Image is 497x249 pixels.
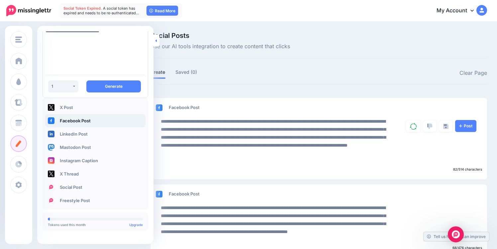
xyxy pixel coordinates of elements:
[48,131,54,137] img: linkedin-square.png
[15,37,22,43] img: menu.png
[45,194,146,207] a: Freestyle Post
[45,127,146,141] a: LinkedIn Post
[48,144,54,151] img: mastodon-square.png
[175,68,197,76] a: Saved (0)
[169,105,200,110] span: Facebook Post
[169,191,200,196] span: Facebook Post
[448,226,464,242] div: Open Intercom Messenger
[45,141,146,154] a: Mastodon Post
[150,68,165,76] a: Create
[459,69,487,77] a: Clear Page
[443,124,448,129] img: save.png
[147,6,178,16] a: Read More
[63,6,139,15] span: A social token has expired and needs to be re-authenticated…
[48,117,54,124] img: facebook-square.png
[48,104,54,111] img: twitter-square.png
[410,123,417,130] img: sync-green.png
[129,223,143,227] a: Upgrade
[48,223,143,226] p: Tokens used this month
[156,191,162,197] img: facebook-square.png
[156,104,162,111] img: facebook-square.png
[48,157,54,164] img: instagram-square.png
[86,80,141,92] button: Generate
[45,167,146,181] a: X Thread
[430,3,487,19] a: My Account
[48,80,78,92] button: 1
[150,42,290,51] span: Use our AI tools integration to create content that clicks
[150,32,290,39] span: Social Posts
[45,154,146,167] a: Instagram Caption
[6,5,51,16] img: Missinglettr
[48,171,54,177] img: twitter-square.png
[45,181,146,194] a: Social Post
[150,165,487,174] div: 82/514 characters
[63,6,102,11] span: Social Token Expired.
[48,184,54,190] img: logo-square.png
[424,232,489,241] a: Tell us how we can improve
[45,114,146,127] a: Facebook Post
[46,24,145,69] textarea: To enrich screen reader interactions, please activate Accessibility in Grammarly extension settings
[51,84,72,89] div: 1
[48,197,54,204] img: logo-square.png
[455,120,476,132] a: Post
[45,101,146,114] a: X Post
[427,123,433,129] img: thumbs-down-grey.png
